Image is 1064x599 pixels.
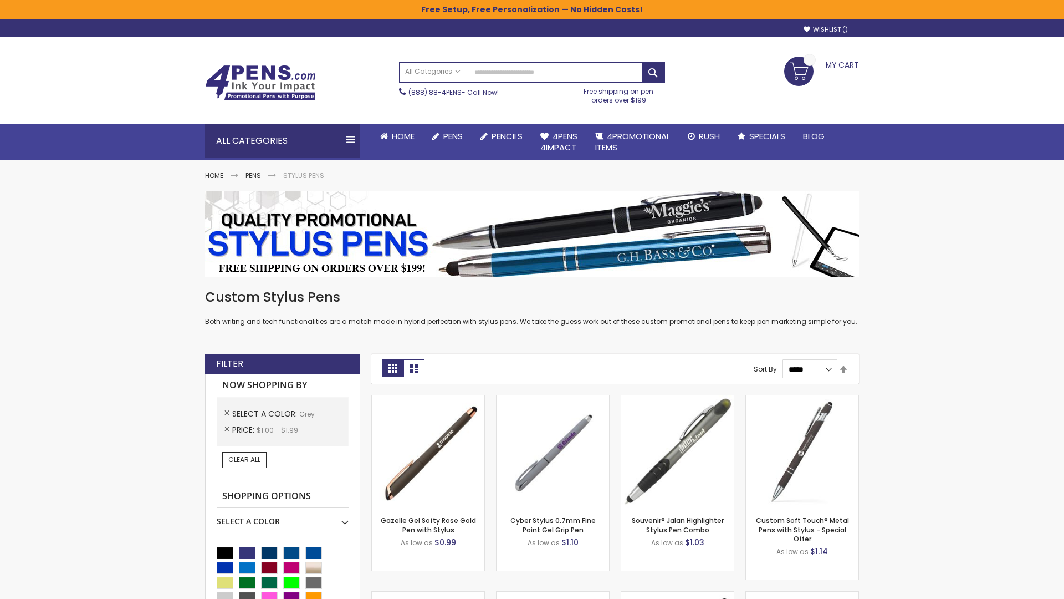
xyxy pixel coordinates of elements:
[408,88,462,97] a: (888) 88-4PENS
[405,67,461,76] span: All Categories
[679,124,729,149] a: Rush
[776,547,809,556] span: As low as
[257,425,298,435] span: $1.00 - $1.99
[408,88,499,97] span: - Call Now!
[794,124,833,149] a: Blog
[632,516,724,534] a: Souvenir® Jalan Highlighter Stylus Pen Combo
[492,130,523,142] span: Pencils
[205,288,859,327] div: Both writing and tech functionalities are a match made in hybrid perfection with stylus pens. We ...
[216,358,243,370] strong: Filter
[400,63,466,81] a: All Categories
[510,516,596,534] a: Cyber Stylus 0.7mm Fine Point Gel Grip Pen
[497,395,609,404] a: Cyber Stylus 0.7mm Fine Point Gel Grip Pen-Grey
[371,124,423,149] a: Home
[540,130,577,153] span: 4Pens 4impact
[595,130,670,153] span: 4PROMOTIONAL ITEMS
[217,508,349,527] div: Select A Color
[528,538,560,547] span: As low as
[531,124,586,160] a: 4Pens4impact
[572,83,666,105] div: Free shipping on pen orders over $199
[382,359,403,377] strong: Grid
[561,537,579,548] span: $1.10
[232,424,257,435] span: Price
[423,124,472,149] a: Pens
[232,408,299,419] span: Select A Color
[729,124,794,149] a: Specials
[392,130,415,142] span: Home
[651,538,683,547] span: As low as
[443,130,463,142] span: Pens
[372,395,484,508] img: Gazelle Gel Softy Rose Gold Pen with Stylus-Grey
[746,395,858,508] img: Custom Soft Touch® Metal Pens with Stylus-Grey
[810,546,828,557] span: $1.14
[217,485,349,509] strong: Shopping Options
[372,395,484,404] a: Gazelle Gel Softy Rose Gold Pen with Stylus-Grey
[621,395,734,508] img: Souvenir® Jalan Highlighter Stylus Pen Combo-Grey
[746,395,858,404] a: Custom Soft Touch® Metal Pens with Stylus-Grey
[217,374,349,397] strong: Now Shopping by
[205,288,859,306] h1: Custom Stylus Pens
[283,171,324,180] strong: Stylus Pens
[754,364,777,374] label: Sort By
[804,26,848,34] a: Wishlist
[472,124,531,149] a: Pencils
[205,191,859,277] img: Stylus Pens
[621,395,734,404] a: Souvenir® Jalan Highlighter Stylus Pen Combo-Grey
[401,538,433,547] span: As low as
[205,65,316,100] img: 4Pens Custom Pens and Promotional Products
[299,409,315,419] span: Grey
[586,124,679,160] a: 4PROMOTIONALITEMS
[497,395,609,508] img: Cyber Stylus 0.7mm Fine Point Gel Grip Pen-Grey
[434,537,456,548] span: $0.99
[205,124,360,158] div: All Categories
[756,516,849,543] a: Custom Soft Touch® Metal Pens with Stylus - Special Offer
[205,171,223,180] a: Home
[381,516,476,534] a: Gazelle Gel Softy Rose Gold Pen with Stylus
[685,537,704,548] span: $1.03
[803,130,825,142] span: Blog
[699,130,720,142] span: Rush
[749,130,785,142] span: Specials
[228,455,260,464] span: Clear All
[222,452,267,468] a: Clear All
[245,171,261,180] a: Pens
